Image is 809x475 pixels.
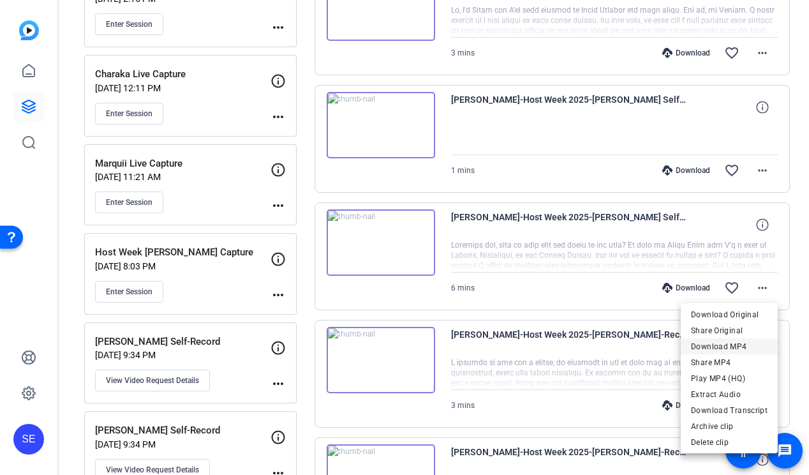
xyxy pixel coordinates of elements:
[691,307,768,322] span: Download Original
[691,339,768,354] span: Download MP4
[691,323,768,338] span: Share Original
[691,419,768,434] span: Archive clip
[691,355,768,370] span: Share MP4
[691,435,768,450] span: Delete clip
[691,371,768,386] span: Play MP4 (HQ)
[691,403,768,418] span: Download Transcript
[691,387,768,402] span: Extract Audio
